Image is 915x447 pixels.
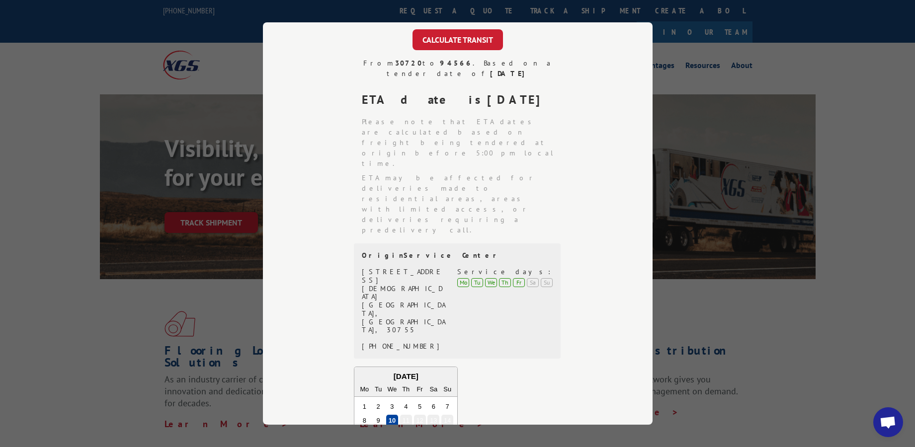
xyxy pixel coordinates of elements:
div: Choose Tuesday, September 9th, 2025 [372,415,384,427]
strong: 30720 [395,59,422,68]
div: Origin Service Center [362,251,553,260]
div: Th [499,278,511,287]
div: We [386,383,398,395]
div: Tu [471,278,483,287]
div: Fr [414,383,425,395]
div: Mo [358,383,370,395]
div: ETA date is [362,91,562,109]
div: Mo [457,278,469,287]
li: ETA may be affected for deliveries made to residential areas, areas with limited access, or deliv... [362,173,562,235]
div: Choose Sunday, September 7th, 2025 [441,401,453,413]
div: [STREET_ADDRESS][DEMOGRAPHIC_DATA] [362,268,446,301]
div: Choose Friday, September 12th, 2025 [414,415,425,427]
div: Open chat [873,407,903,437]
div: Choose Sunday, September 14th, 2025 [441,415,453,427]
div: Service days: [457,268,553,276]
strong: 94566 [440,59,473,68]
div: Choose Saturday, September 6th, 2025 [427,401,439,413]
div: Choose Monday, September 8th, 2025 [358,415,370,427]
div: Th [400,383,412,395]
div: [GEOGRAPHIC_DATA], [GEOGRAPHIC_DATA], 30755 [362,301,446,334]
div: Choose Thursday, September 11th, 2025 [400,415,412,427]
div: [PHONE_NUMBER] [362,342,446,351]
div: Choose Friday, September 5th, 2025 [414,401,425,413]
div: Su [441,383,453,395]
div: From to . Based on a tender date of [354,58,562,79]
div: Choose Wednesday, September 3rd, 2025 [386,401,398,413]
strong: [DATE] [490,69,529,78]
div: Choose Thursday, September 4th, 2025 [400,401,412,413]
div: Choose Monday, September 1st, 2025 [358,401,370,413]
div: Sa [527,278,539,287]
div: Sa [427,383,439,395]
div: We [485,278,497,287]
div: Choose Wednesday, September 10th, 2025 [386,415,398,427]
button: CALCULATE TRANSIT [413,29,503,50]
div: Choose Tuesday, September 2nd, 2025 [372,401,384,413]
div: Su [541,278,553,287]
div: Tu [372,383,384,395]
div: Fr [513,278,525,287]
li: Please note that ETA dates are calculated based on freight being tendered at origin before 5:00 p... [362,117,562,169]
div: Choose Saturday, September 13th, 2025 [427,415,439,427]
strong: [DATE] [487,92,549,107]
div: [DATE] [354,371,457,382]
